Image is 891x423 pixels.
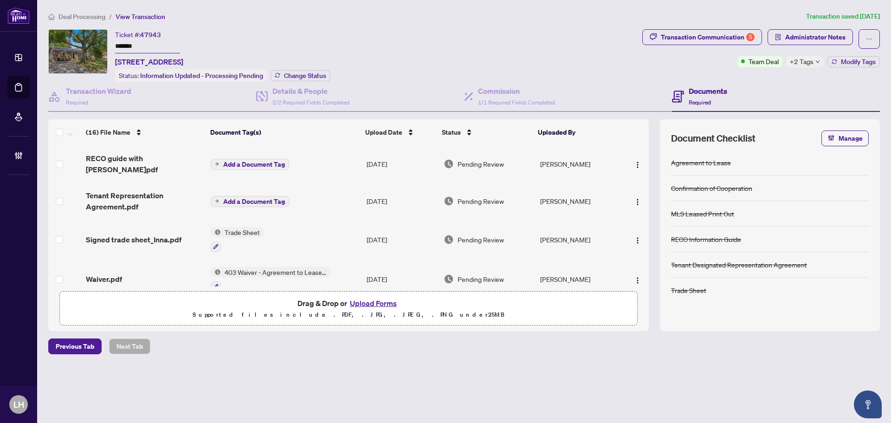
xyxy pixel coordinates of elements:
span: Team Deal [749,56,779,66]
span: solution [775,34,781,40]
span: Document Checklist [671,132,755,145]
span: (16) File Name [86,127,130,137]
button: Add a Document Tag [211,159,289,170]
img: Logo [634,161,641,169]
h4: Commission [478,85,555,97]
div: 5 [746,33,755,41]
div: Trade Sheet [671,285,706,295]
span: Add a Document Tag [223,198,285,205]
span: Status [442,127,461,137]
button: Manage [821,130,869,146]
span: Trade Sheet [221,227,264,237]
span: Pending Review [458,234,504,245]
button: Administrator Notes [768,29,853,45]
h4: Details & People [272,85,349,97]
span: 2/2 Required Fields Completed [272,99,349,106]
img: Logo [634,277,641,284]
span: +2 Tags [790,56,814,67]
th: Document Tag(s) [207,119,362,145]
td: [DATE] [363,220,440,260]
span: RECO guide with [PERSON_NAME]pdf [86,153,203,175]
div: Confirmation of Cooperation [671,183,752,193]
button: Add a Document Tag [211,196,289,207]
button: Upload Forms [347,297,400,309]
img: Document Status [444,274,454,284]
span: Previous Tab [56,339,94,354]
button: Add a Document Tag [211,195,289,207]
span: Pending Review [458,274,504,284]
div: RECO Information Guide [671,234,741,244]
span: Modify Tags [841,59,876,65]
div: Status: [115,69,267,82]
th: (16) File Name [82,119,207,145]
button: Logo [630,272,645,286]
img: Status Icon [211,227,221,237]
img: IMG-W12313890_1.jpg [49,30,107,73]
span: Upload Date [365,127,402,137]
button: Status Icon403 Waiver - Agreement to Lease - Residential [211,267,331,292]
span: plus [215,162,220,166]
span: 47943 [140,31,161,39]
th: Upload Date [362,119,438,145]
td: [DATE] [363,182,440,220]
span: Signed trade sheet_Inna.pdf [86,234,181,245]
div: Agreement to Lease [671,157,731,168]
td: [PERSON_NAME] [536,220,621,260]
button: Status IconTrade Sheet [211,227,264,252]
div: Tenant Designated Representation Agreement [671,260,807,270]
span: Manage [839,131,863,146]
span: Waiver.pdf [86,273,122,285]
span: ellipsis [866,36,872,42]
span: Required [689,99,711,106]
button: Logo [630,232,645,247]
span: 403 Waiver - Agreement to Lease - Residential [221,267,331,277]
li: / [109,11,112,22]
span: Information Updated - Processing Pending [140,72,263,80]
img: Status Icon [211,267,221,277]
span: Drag & Drop orUpload FormsSupported files include .PDF, .JPG, .JPEG, .PNG under25MB [60,292,637,326]
img: logo [7,7,30,24]
button: Logo [630,194,645,208]
div: MLS Leased Print Out [671,208,734,219]
span: home [48,13,55,20]
span: 1/1 Required Fields Completed [478,99,555,106]
article: Transaction saved [DATE] [806,11,880,22]
td: [PERSON_NAME] [536,182,621,220]
span: Pending Review [458,196,504,206]
td: [DATE] [363,145,440,182]
button: Modify Tags [827,56,880,67]
span: Change Status [284,72,326,79]
span: Pending Review [458,159,504,169]
img: Document Status [444,196,454,206]
button: Next Tab [109,338,150,354]
th: Uploaded By [534,119,619,145]
td: [PERSON_NAME] [536,260,621,299]
span: LH [13,398,24,411]
h4: Transaction Wizard [66,85,131,97]
span: Administrator Notes [785,30,846,45]
button: Logo [630,156,645,171]
button: Open asap [854,390,882,418]
span: [STREET_ADDRESS] [115,56,183,67]
span: Deal Processing [58,13,105,21]
button: Change Status [271,70,330,81]
th: Status [438,119,534,145]
button: Add a Document Tag [211,158,289,170]
img: Document Status [444,159,454,169]
span: Required [66,99,88,106]
td: [PERSON_NAME] [536,145,621,182]
button: Transaction Communication5 [642,29,762,45]
span: Drag & Drop or [297,297,400,309]
img: Logo [634,237,641,244]
span: Tenant Representation Agreement.pdf [86,190,203,212]
span: plus [215,199,220,203]
img: Logo [634,198,641,206]
img: Document Status [444,234,454,245]
td: [DATE] [363,260,440,299]
div: Transaction Communication [661,30,755,45]
span: Add a Document Tag [223,161,285,168]
h4: Documents [689,85,727,97]
span: down [815,59,820,64]
p: Supported files include .PDF, .JPG, .JPEG, .PNG under 25 MB [65,309,632,320]
div: Ticket #: [115,29,161,40]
